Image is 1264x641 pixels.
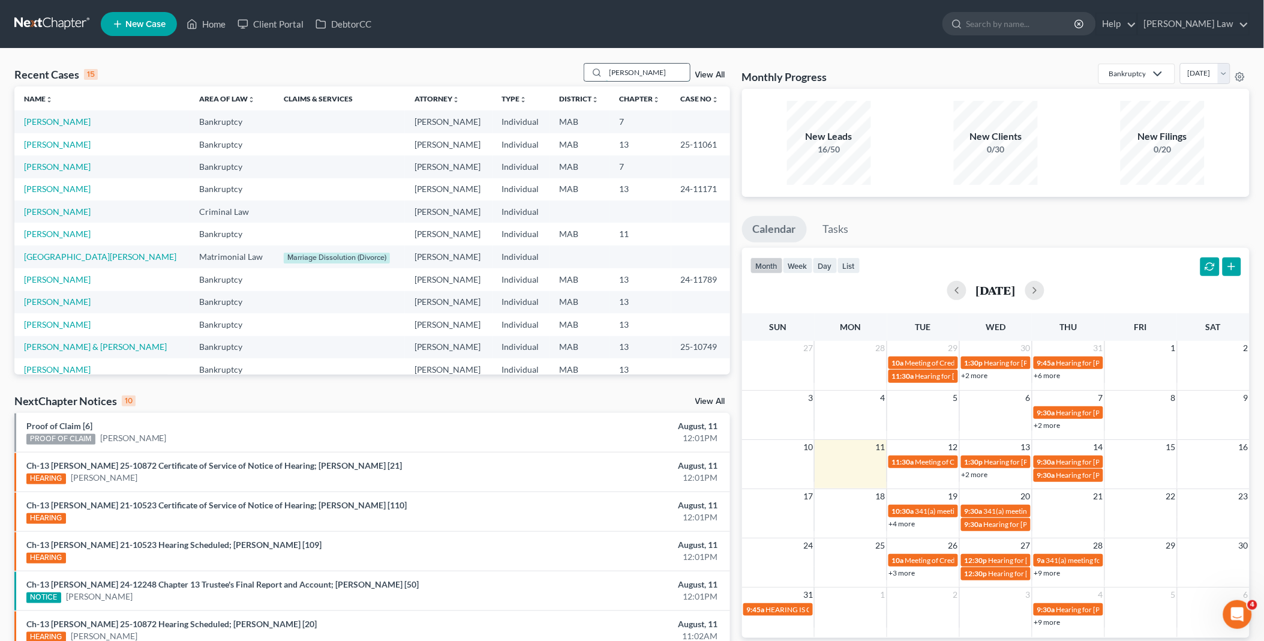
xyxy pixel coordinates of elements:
a: +6 more [1034,371,1061,380]
span: 27 [1020,538,1032,553]
div: 12:01PM [496,591,718,603]
div: 12:01PM [496,432,718,444]
a: [PERSON_NAME] Law [1138,13,1249,35]
div: New Leads [787,130,871,143]
td: [PERSON_NAME] [405,291,493,313]
div: 12:01PM [496,551,718,563]
div: NOTICE [26,592,61,603]
button: day [813,257,837,274]
span: 1 [879,588,887,602]
td: Individual [493,313,550,336]
i: unfold_more [46,96,53,103]
span: 14 [1092,440,1104,454]
td: 24-11171 [671,178,730,200]
td: Individual [493,110,550,133]
td: MAB [550,223,610,245]
span: 3 [807,391,814,405]
span: 4 [1097,588,1104,602]
span: Sat [1206,322,1221,332]
div: August, 11 [496,539,718,551]
td: Individual [493,245,550,268]
div: 12:01PM [496,511,718,523]
div: Recent Cases [14,67,98,82]
span: Hearing for [PERSON_NAME] [984,520,1077,529]
td: [PERSON_NAME] [405,200,493,223]
span: 4 [879,391,887,405]
td: 13 [610,313,671,336]
td: Individual [493,268,550,290]
span: Mon [840,322,861,332]
a: [GEOGRAPHIC_DATA][PERSON_NAME] [24,251,176,262]
td: Matrimonial Law [190,245,274,268]
span: Sun [770,322,787,332]
span: Hearing for [PERSON_NAME] [989,569,1082,578]
th: Claims & Services [274,86,405,110]
a: Proof of Claim [6] [26,421,92,431]
a: [PERSON_NAME] [66,591,133,603]
a: [PERSON_NAME] [24,116,91,127]
span: Tue [915,322,931,332]
a: [PERSON_NAME] [24,206,91,217]
span: 4 [1248,600,1257,610]
div: 15 [84,69,98,80]
a: Client Portal [232,13,310,35]
span: Thu [1059,322,1077,332]
input: Search by name... [966,13,1076,35]
span: 31 [802,588,814,602]
span: 29 [947,341,959,355]
div: 10 [122,396,136,406]
a: +2 more [962,371,988,380]
div: August, 11 [496,499,718,511]
button: week [783,257,813,274]
td: Individual [493,291,550,313]
div: August, 11 [496,420,718,432]
a: [PERSON_NAME] & [PERSON_NAME] [24,342,167,352]
div: August, 11 [496,579,718,591]
td: 13 [610,291,671,313]
span: 13 [1020,440,1032,454]
a: Chapterunfold_more [620,94,660,103]
td: 13 [610,178,671,200]
td: Individual [493,178,550,200]
a: Typeunfold_more [502,94,527,103]
span: 28 [1092,538,1104,553]
span: 24 [802,538,814,553]
input: Search by name... [606,64,690,81]
td: MAB [550,178,610,200]
td: 11 [610,223,671,245]
td: [PERSON_NAME] [405,223,493,245]
td: 24-11789 [671,268,730,290]
span: 31 [1092,341,1104,355]
span: 10 [802,440,814,454]
span: 9 [1242,391,1250,405]
a: [PERSON_NAME] [24,161,91,172]
td: 25-10749 [671,336,730,358]
a: +9 more [1034,618,1061,627]
td: 13 [610,336,671,358]
i: unfold_more [653,96,660,103]
td: MAB [550,133,610,155]
span: Hearing for [PERSON_NAME] [984,358,1078,367]
td: [PERSON_NAME] [405,313,493,336]
i: unfold_more [592,96,599,103]
td: MAB [550,110,610,133]
i: unfold_more [248,96,255,103]
span: 12 [947,440,959,454]
a: Tasks [812,216,860,242]
td: Individual [493,155,550,178]
a: Ch-13 [PERSON_NAME] 21-10523 Hearing Scheduled; [PERSON_NAME] [109] [26,540,322,550]
span: 5 [952,391,959,405]
div: New Filings [1121,130,1205,143]
div: HEARING [26,474,66,484]
span: 30 [1020,341,1032,355]
a: [PERSON_NAME] [100,432,167,444]
a: Calendar [742,216,807,242]
td: Individual [493,336,550,358]
button: month [750,257,783,274]
div: NextChapter Notices [14,394,136,408]
span: 11:30a [892,372,914,381]
div: August, 11 [496,460,718,472]
span: Hearing for [PERSON_NAME] [1056,358,1150,367]
a: [PERSON_NAME] [24,364,91,375]
td: MAB [550,336,610,358]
